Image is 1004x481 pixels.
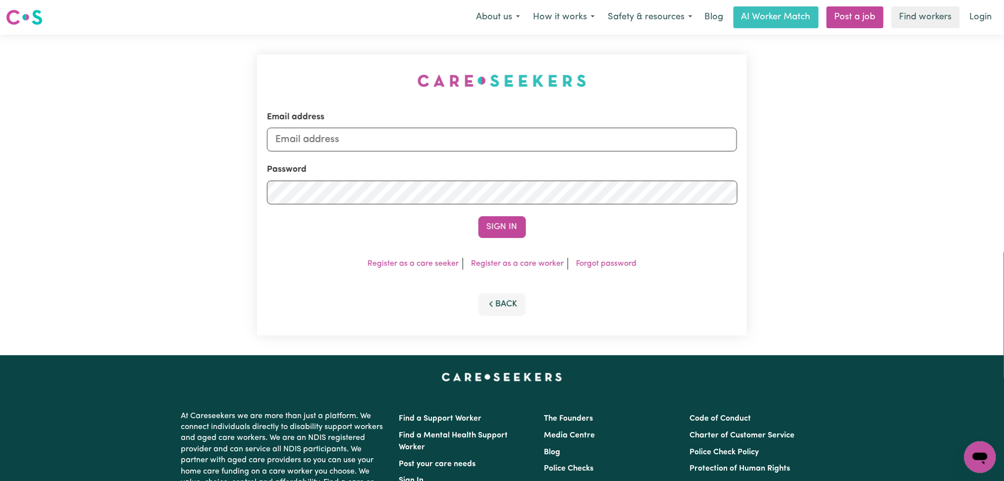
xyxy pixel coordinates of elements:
[471,260,564,268] a: Register as a care worker
[368,260,459,268] a: Register as a care seeker
[892,6,960,28] a: Find workers
[544,432,595,439] a: Media Centre
[399,415,482,423] a: Find a Support Worker
[527,7,601,28] button: How it works
[964,441,996,473] iframe: Button to launch messaging window
[689,465,790,473] a: Protection of Human Rights
[267,111,324,124] label: Email address
[544,465,594,473] a: Police Checks
[601,7,699,28] button: Safety & resources
[544,415,593,423] a: The Founders
[6,8,43,26] img: Careseekers logo
[6,6,43,29] a: Careseekers logo
[267,163,307,176] label: Password
[964,6,998,28] a: Login
[442,373,562,381] a: Careseekers home page
[689,415,751,423] a: Code of Conduct
[544,448,561,456] a: Blog
[827,6,884,28] a: Post a job
[576,260,636,268] a: Forgot password
[689,448,759,456] a: Police Check Policy
[267,128,738,151] input: Email address
[734,6,819,28] a: AI Worker Match
[699,6,730,28] a: Blog
[399,460,476,468] a: Post your care needs
[399,432,508,451] a: Find a Mental Health Support Worker
[689,432,794,439] a: Charter of Customer Service
[478,216,526,238] button: Sign In
[470,7,527,28] button: About us
[478,293,526,315] button: Back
